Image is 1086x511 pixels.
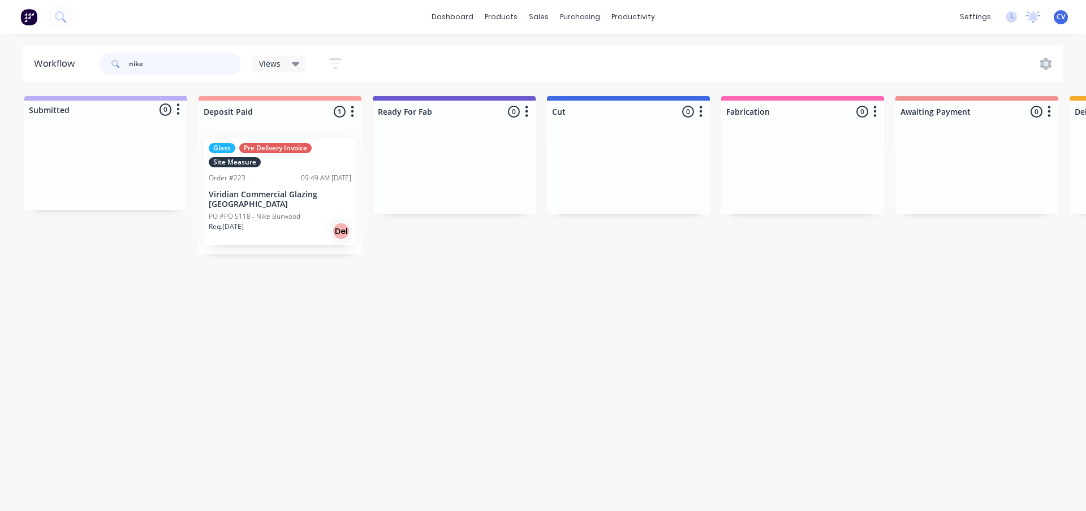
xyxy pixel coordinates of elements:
[554,8,606,25] div: purchasing
[954,8,997,25] div: settings
[301,173,351,183] div: 09:49 AM [DATE]
[20,8,37,25] img: Factory
[479,8,523,25] div: products
[523,8,554,25] div: sales
[209,143,235,153] div: Glass
[209,222,244,232] p: Req. [DATE]
[209,190,351,209] p: Viridian Commercial Glazing [GEOGRAPHIC_DATA]
[259,58,281,70] span: Views
[129,53,241,75] input: Search for orders...
[204,138,356,245] div: GlassPre Delivery InvoiceSite MeasureOrder #22309:49 AM [DATE]Viridian Commercial Glazing [GEOGRA...
[209,173,245,183] div: Order #223
[332,222,350,240] div: Del
[34,57,80,71] div: Workflow
[239,143,312,153] div: Pre Delivery Invoice
[209,211,300,222] p: PO #PO 5118 - Nike Burwood
[606,8,661,25] div: productivity
[209,157,261,167] div: Site Measure
[426,8,479,25] a: dashboard
[1057,12,1065,22] span: CV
